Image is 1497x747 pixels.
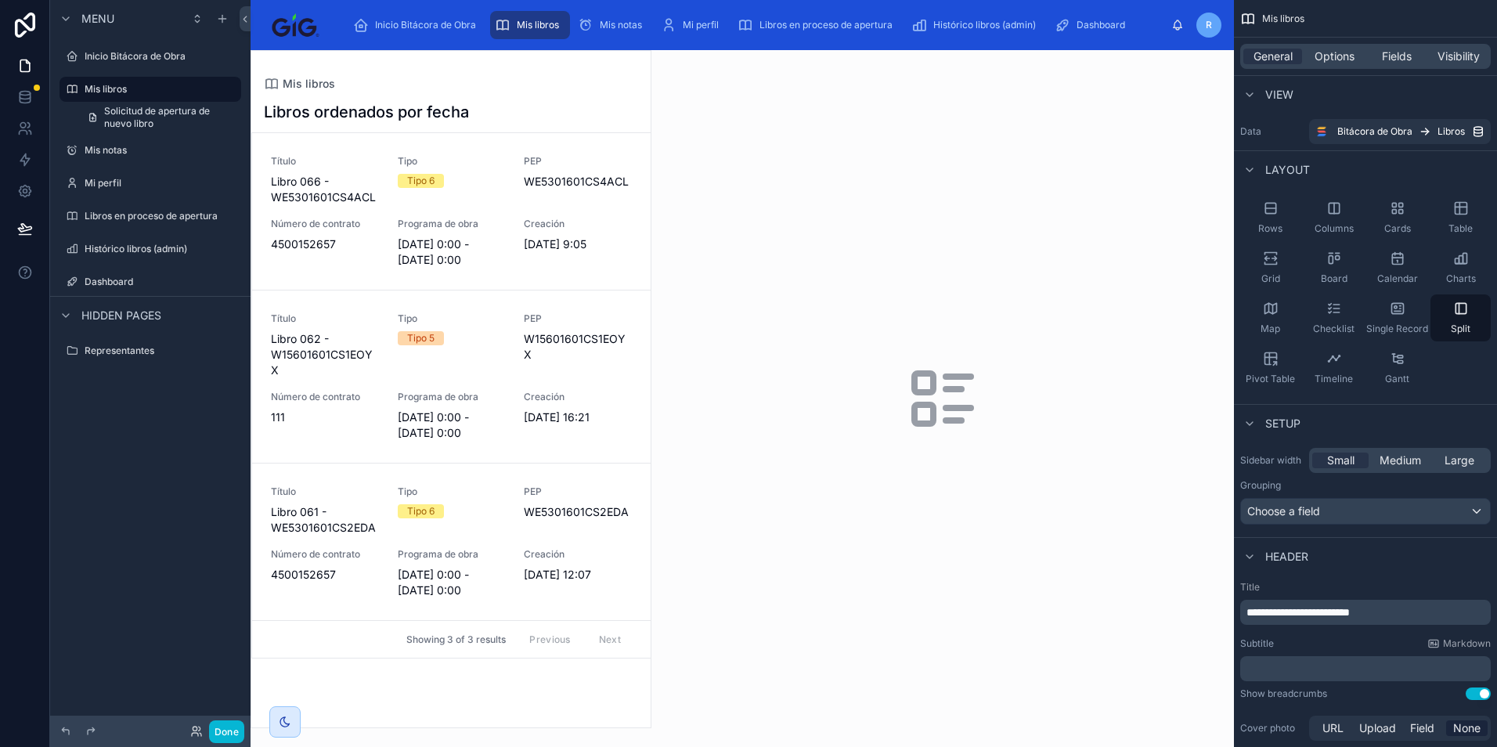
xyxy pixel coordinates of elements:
span: Columns [1315,222,1354,235]
span: Calendar [1377,272,1418,285]
span: R [1206,19,1212,31]
button: Grid [1240,244,1300,291]
a: Mi perfil [60,171,241,196]
span: Hidden pages [81,308,161,323]
a: Markdown [1427,637,1491,650]
a: Mis notas [573,11,653,39]
span: Mis notas [600,19,642,31]
a: Solicitud de apertura de nuevo libro [78,105,241,130]
span: Mi perfil [683,19,719,31]
button: Charts [1430,244,1491,291]
span: Markdown [1443,637,1491,650]
label: Representantes [85,345,238,357]
img: SmartSuite logo [1315,125,1328,138]
button: Checklist [1304,294,1364,341]
span: Header [1265,549,1308,565]
span: Fields [1382,49,1412,64]
a: Dashboard [1050,11,1136,39]
span: Solicitud de apertura de nuevo libro [104,105,232,130]
span: Libros en proceso de apertura [759,19,893,31]
button: Single Record [1367,294,1427,341]
label: Mis libros [85,83,232,96]
button: Map [1240,294,1300,341]
span: Options [1315,49,1355,64]
span: Table [1448,222,1473,235]
span: Medium [1380,453,1421,468]
label: Grouping [1240,479,1281,492]
span: Histórico libros (admin) [933,19,1036,31]
a: Inicio Bitácora de Obra [348,11,487,39]
label: Inicio Bitácora de Obra [85,50,238,63]
span: Libros [1437,125,1465,138]
button: Board [1304,244,1364,291]
label: Mi perfil [85,177,238,189]
span: Checklist [1313,323,1355,335]
button: Split [1430,294,1491,341]
a: Mi perfil [656,11,730,39]
span: General [1254,49,1293,64]
span: Charts [1446,272,1476,285]
button: Rows [1240,194,1300,241]
span: Large [1445,453,1474,468]
label: Subtitle [1240,637,1274,650]
label: Title [1240,581,1491,594]
span: Bitácora de Obra [1337,125,1412,138]
button: Done [209,720,244,743]
div: Choose a field [1241,499,1490,524]
a: Bitácora de ObraLibros [1309,119,1491,144]
a: Libros en proceso de apertura [60,204,241,229]
img: App logo [263,13,328,38]
a: Histórico libros (admin) [907,11,1047,39]
span: Menu [81,11,114,27]
span: Single Record [1366,323,1428,335]
span: Map [1261,323,1280,335]
label: Libros en proceso de apertura [85,210,238,222]
button: Cards [1367,194,1427,241]
a: Mis libros [60,77,241,102]
span: Small [1327,453,1355,468]
span: Pivot Table [1246,373,1295,385]
button: Calendar [1367,244,1427,291]
a: Mis libros [490,11,570,39]
span: Visibility [1437,49,1480,64]
button: Choose a field [1240,498,1491,525]
span: None [1453,720,1481,736]
button: Gantt [1367,345,1427,392]
a: Mis notas [60,138,241,163]
button: Pivot Table [1240,345,1300,392]
button: Table [1430,194,1491,241]
span: Inicio Bitácora de Obra [375,19,476,31]
span: Cards [1384,222,1411,235]
span: Board [1321,272,1347,285]
span: URL [1322,720,1344,736]
label: Histórico libros (admin) [85,243,238,255]
span: Grid [1261,272,1280,285]
a: Dashboard [60,269,241,294]
a: Libros en proceso de apertura [733,11,904,39]
span: Mis libros [1262,13,1304,25]
span: Split [1451,323,1470,335]
div: scrollable content [341,8,1171,42]
span: Timeline [1315,373,1353,385]
label: Data [1240,125,1303,138]
span: Mis libros [517,19,559,31]
span: Layout [1265,162,1310,178]
span: Setup [1265,416,1300,431]
a: Histórico libros (admin) [60,236,241,262]
div: Show breadcrumbs [1240,687,1327,700]
label: Sidebar width [1240,454,1303,467]
div: scrollable content [1240,600,1491,625]
span: Dashboard [1077,19,1125,31]
button: Columns [1304,194,1364,241]
span: Rows [1258,222,1282,235]
a: Inicio Bitácora de Obra [60,44,241,69]
button: Timeline [1304,345,1364,392]
span: Field [1410,720,1434,736]
span: Showing 3 of 3 results [406,633,506,646]
a: Representantes [60,338,241,363]
label: Mis notas [85,144,238,157]
span: Gantt [1385,373,1409,385]
span: Upload [1359,720,1396,736]
div: scrollable content [1240,656,1491,681]
span: View [1265,87,1293,103]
